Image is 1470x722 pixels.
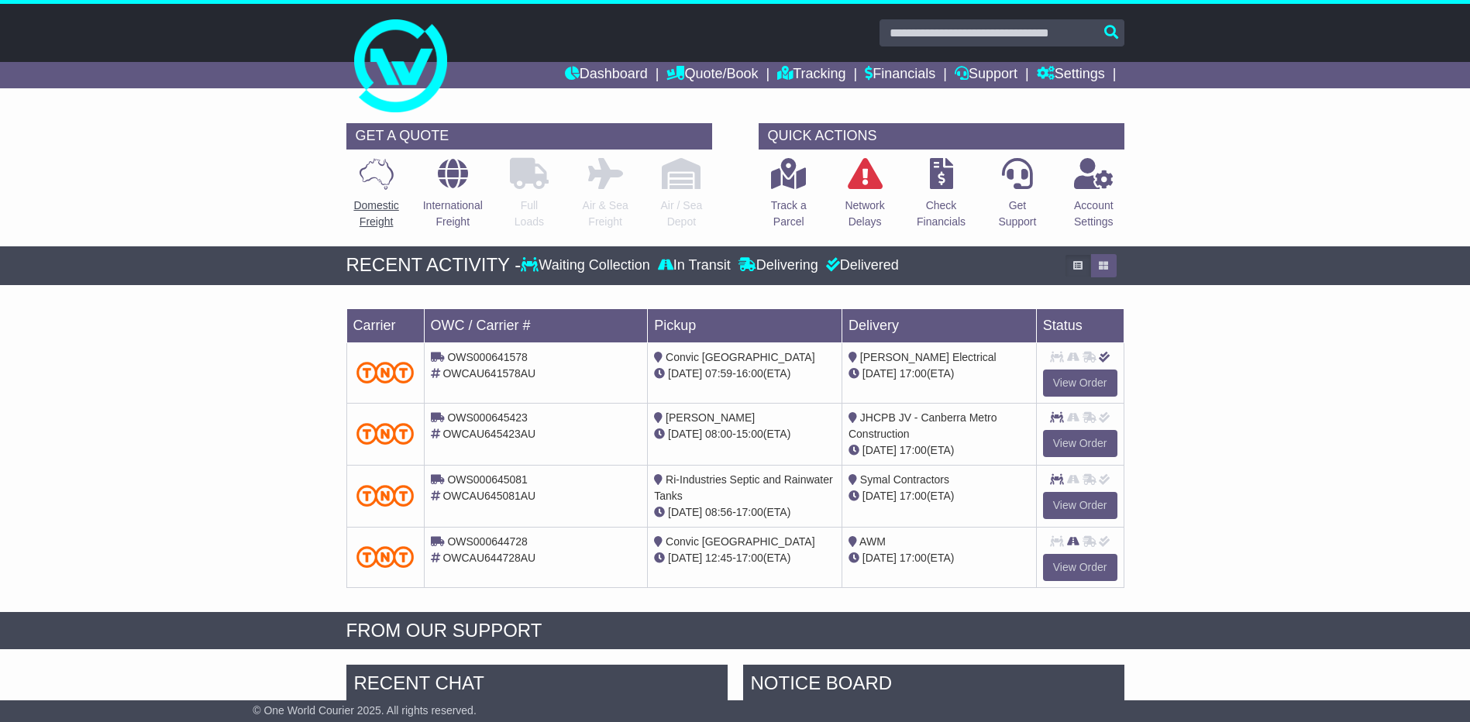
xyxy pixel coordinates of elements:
[654,426,835,442] div: - (ETA)
[849,411,997,440] span: JHCPB JV - Canberra Metro Construction
[900,444,927,456] span: 17:00
[668,552,702,564] span: [DATE]
[860,351,997,363] span: [PERSON_NAME] Electrical
[862,552,897,564] span: [DATE]
[442,428,535,440] span: OWCAU645423AU
[668,367,702,380] span: [DATE]
[666,351,814,363] span: Convic [GEOGRAPHIC_DATA]
[862,444,897,456] span: [DATE]
[666,411,755,424] span: [PERSON_NAME]
[822,257,899,274] div: Delivered
[253,704,477,717] span: © One World Courier 2025. All rights reserved.
[422,157,484,239] a: InternationalFreight
[565,62,648,88] a: Dashboard
[900,552,927,564] span: 17:00
[583,198,628,230] p: Air & Sea Freight
[447,411,528,424] span: OWS000645423
[666,535,814,548] span: Convic [GEOGRAPHIC_DATA]
[356,362,415,383] img: TNT_Domestic.png
[346,308,424,342] td: Carrier
[849,366,1030,382] div: (ETA)
[654,504,835,521] div: - (ETA)
[849,488,1030,504] div: (ETA)
[1043,492,1117,519] a: View Order
[736,552,763,564] span: 17:00
[654,550,835,566] div: - (ETA)
[777,62,845,88] a: Tracking
[353,157,399,239] a: DomesticFreight
[648,308,842,342] td: Pickup
[849,442,1030,459] div: (ETA)
[356,423,415,444] img: TNT_Domestic.png
[356,485,415,506] img: TNT_Domestic.png
[860,473,949,486] span: Symal Contractors
[654,366,835,382] div: - (ETA)
[1043,370,1117,397] a: View Order
[654,473,832,502] span: Ri-Industries Septic and Rainwater Tanks
[917,198,966,230] p: Check Financials
[1073,157,1114,239] a: AccountSettings
[736,428,763,440] span: 15:00
[668,506,702,518] span: [DATE]
[668,428,702,440] span: [DATE]
[705,428,732,440] span: 08:00
[705,552,732,564] span: 12:45
[447,473,528,486] span: OWS000645081
[661,198,703,230] p: Air / Sea Depot
[771,198,807,230] p: Track a Parcel
[916,157,966,239] a: CheckFinancials
[705,367,732,380] span: 07:59
[705,506,732,518] span: 08:56
[865,62,935,88] a: Financials
[849,550,1030,566] div: (ETA)
[1043,430,1117,457] a: View Order
[736,367,763,380] span: 16:00
[862,367,897,380] span: [DATE]
[346,254,522,277] div: RECENT ACTIVITY -
[442,552,535,564] span: OWCAU644728AU
[770,157,807,239] a: Track aParcel
[900,490,927,502] span: 17:00
[844,157,885,239] a: NetworkDelays
[356,546,415,567] img: TNT_Domestic.png
[654,257,735,274] div: In Transit
[1043,554,1117,581] a: View Order
[447,351,528,363] span: OWS000641578
[346,665,728,707] div: RECENT CHAT
[353,198,398,230] p: Domestic Freight
[442,490,535,502] span: OWCAU645081AU
[735,257,822,274] div: Delivering
[1037,62,1105,88] a: Settings
[346,123,712,150] div: GET A QUOTE
[842,308,1036,342] td: Delivery
[859,535,886,548] span: AWM
[759,123,1124,150] div: QUICK ACTIONS
[447,535,528,548] span: OWS000644728
[862,490,897,502] span: [DATE]
[845,198,884,230] p: Network Delays
[521,257,653,274] div: Waiting Collection
[736,506,763,518] span: 17:00
[442,367,535,380] span: OWCAU641578AU
[1036,308,1124,342] td: Status
[900,367,927,380] span: 17:00
[510,198,549,230] p: Full Loads
[1074,198,1114,230] p: Account Settings
[346,620,1124,642] div: FROM OUR SUPPORT
[423,198,483,230] p: International Freight
[997,157,1037,239] a: GetSupport
[998,198,1036,230] p: Get Support
[424,308,648,342] td: OWC / Carrier #
[666,62,758,88] a: Quote/Book
[743,665,1124,707] div: NOTICE BOARD
[955,62,1017,88] a: Support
